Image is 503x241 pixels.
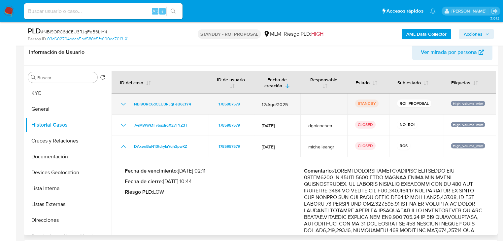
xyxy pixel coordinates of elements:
span: Acciones [464,29,483,39]
p: STANDBY - ROI PROPOSAL [198,29,261,39]
span: Alt [152,8,158,14]
input: Buscar usuario o caso... [24,7,183,16]
button: Devices Geolocation [25,165,108,181]
a: Notificaciones [430,8,436,14]
button: KYC [25,85,108,101]
div: MLM [263,30,281,38]
a: Salir [491,8,498,15]
b: AML Data Collector [406,29,447,39]
span: Riesgo PLD: [284,30,323,38]
span: s [161,8,163,14]
button: Acciones [459,29,494,39]
button: Listas Externas [25,196,108,212]
button: Ver mirada por persona [412,44,492,60]
button: Cruces y Relaciones [25,133,108,149]
span: HIGH [311,30,323,38]
p: michelleangelica.rodriguez@mercadolibre.com.mx [452,8,489,14]
button: Buscar [31,75,36,80]
button: Documentación [25,149,108,165]
button: search-icon [166,7,180,16]
span: Ver mirada por persona [421,44,477,60]
a: 03d602794bdea5bd580b5fb690ee7013 [47,36,127,42]
button: Volver al orden por defecto [100,75,105,82]
button: General [25,101,108,117]
span: Accesos rápidos [386,8,423,15]
button: AML Data Collector [402,29,451,39]
b: PLD [28,25,41,36]
h1: Información de Usuario [29,49,84,56]
span: # NBl9ORC6dCEU3RJqFeB6L1Y4 [41,28,107,35]
button: Historial Casos [25,117,108,133]
input: Buscar [37,75,95,81]
button: Lista Interna [25,181,108,196]
b: Person ID [28,36,46,42]
span: 3.161.2 [490,16,500,21]
button: Direcciones [25,212,108,228]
